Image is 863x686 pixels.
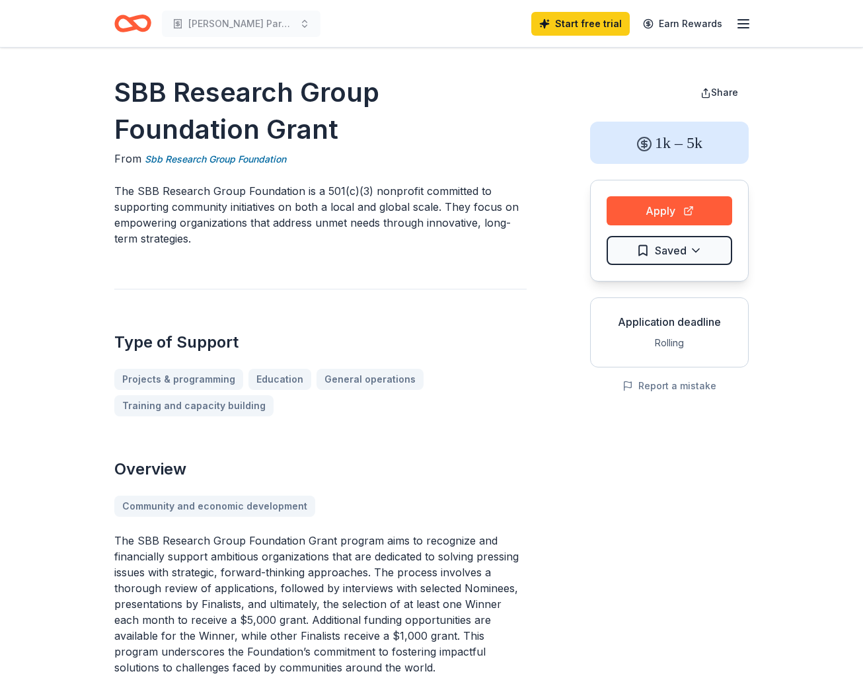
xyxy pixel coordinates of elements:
a: Education [248,369,311,390]
span: [PERSON_NAME] Park Honor/Color Guard [188,16,294,32]
a: Home [114,8,151,39]
button: Share [690,79,749,106]
a: Projects & programming [114,369,243,390]
button: Saved [607,236,732,265]
a: Sbb Research Group Foundation [145,151,286,167]
h1: SBB Research Group Foundation Grant [114,74,527,148]
h2: Type of Support [114,332,527,353]
span: Saved [655,242,687,259]
div: Rolling [601,335,737,351]
p: The SBB Research Group Foundation is a 501(c)(3) nonprofit committed to supporting community init... [114,183,527,247]
button: [PERSON_NAME] Park Honor/Color Guard [162,11,320,37]
p: The SBB Research Group Foundation Grant program aims to recognize and financially support ambitio... [114,533,527,675]
div: From [114,151,527,167]
a: General operations [317,369,424,390]
span: Share [711,87,738,98]
h2: Overview [114,459,527,480]
a: Start free trial [531,12,630,36]
a: Earn Rewards [635,12,730,36]
button: Report a mistake [622,378,716,394]
button: Apply [607,196,732,225]
a: Training and capacity building [114,395,274,416]
div: Application deadline [601,314,737,330]
div: 1k – 5k [590,122,749,164]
